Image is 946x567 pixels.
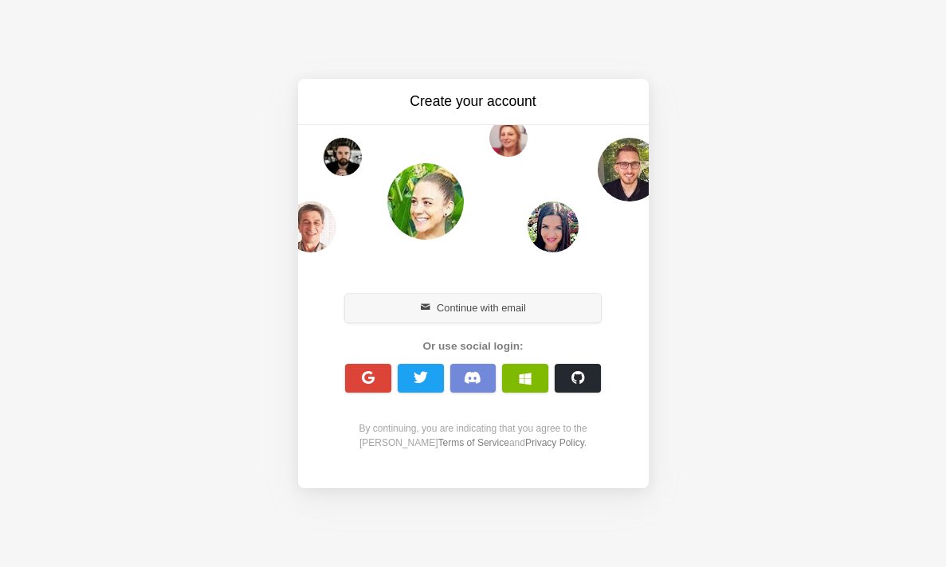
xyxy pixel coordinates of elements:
[336,421,610,450] div: By continuing, you are indicating that you agree to the [PERSON_NAME] and .
[438,437,509,448] a: Terms of Service
[345,294,602,323] button: Continue with email
[336,338,610,354] div: Or use social login:
[340,92,607,111] h3: Create your account
[525,437,584,448] a: Privacy Policy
